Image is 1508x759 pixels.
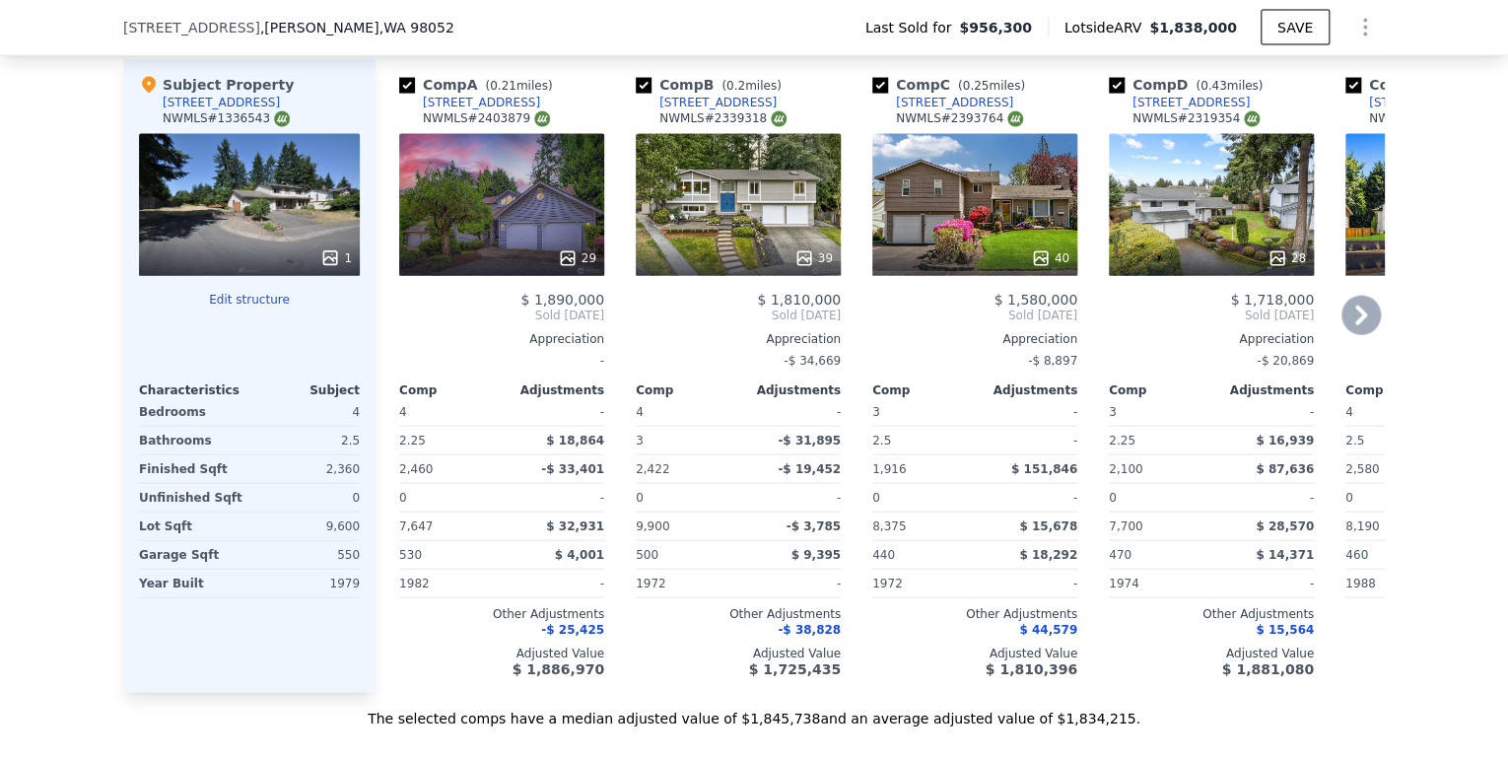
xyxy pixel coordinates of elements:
span: 440 [872,548,895,562]
span: 0.43 [1200,79,1227,93]
div: Adjustments [1211,382,1314,398]
div: Unfinished Sqft [139,484,245,512]
span: 4 [1345,405,1353,419]
div: Finished Sqft [139,455,245,483]
span: ( miles) [1188,79,1270,93]
div: 4 [253,398,360,426]
div: - [1215,570,1314,597]
span: $ 87,636 [1256,462,1314,476]
span: Sold [DATE] [872,308,1077,323]
span: 0 [872,491,880,505]
div: Comp E [1345,75,1505,95]
div: - [979,398,1077,426]
span: 0.21 [490,79,516,93]
div: 0 [253,484,360,512]
div: 550 [253,541,360,569]
span: 460 [1345,548,1368,562]
a: [STREET_ADDRESS] [636,95,777,110]
span: $ 1,881,080 [1222,661,1314,677]
div: [STREET_ADDRESS] [163,95,280,110]
div: Adjustments [975,382,1077,398]
span: $ 151,846 [1011,462,1077,476]
span: 8,190 [1345,519,1379,533]
div: Characteristics [139,382,249,398]
div: - [742,484,841,512]
div: Adjusted Value [1109,646,1314,661]
span: ( miles) [714,79,788,93]
div: [STREET_ADDRESS] [423,95,540,110]
div: Bathrooms [139,427,245,454]
div: Other Adjustments [872,606,1077,622]
div: Garage Sqft [139,541,245,569]
span: -$ 38,828 [778,623,841,637]
div: - [742,570,841,597]
div: 2.5 [872,427,971,454]
span: 0 [636,491,644,505]
div: Comp A [399,75,560,95]
img: NWMLS Logo [771,111,787,127]
div: Subject Property [139,75,294,95]
div: Other Adjustments [636,606,841,622]
span: Sold [DATE] [1109,308,1314,323]
span: 1,916 [872,462,906,476]
span: 2,580 [1345,462,1379,476]
div: [STREET_ADDRESS] [659,95,777,110]
div: 40 [1031,248,1069,268]
div: 1988 [1345,570,1444,597]
div: [STREET_ADDRESS] [1132,95,1250,110]
button: Show Options [1345,8,1385,47]
span: $ 15,678 [1019,519,1077,533]
span: 3 [1109,405,1117,419]
span: -$ 19,452 [778,462,841,476]
span: $1,838,000 [1149,20,1237,35]
span: , WA 98052 [379,20,454,35]
span: 4 [399,405,407,419]
div: Other Adjustments [1109,606,1314,622]
span: $ 1,810,000 [757,292,841,308]
div: Bedrooms [139,398,245,426]
div: Comp B [636,75,789,95]
span: 3 [872,405,880,419]
div: Adjusted Value [636,646,841,661]
div: - [1215,484,1314,512]
span: Sold [DATE] [399,308,604,323]
div: - [506,398,604,426]
div: - [979,484,1077,512]
span: $ 1,718,000 [1230,292,1314,308]
div: Comp [872,382,975,398]
div: Comp D [1109,75,1270,95]
div: Comp [636,382,738,398]
div: Year Built [139,570,245,597]
span: -$ 20,869 [1257,354,1314,368]
div: Comp [1345,382,1448,398]
div: 2.25 [1109,427,1207,454]
span: $ 44,579 [1019,623,1077,637]
div: 39 [794,248,833,268]
div: - [399,347,604,375]
div: 1972 [872,570,971,597]
div: 28 [1268,248,1306,268]
button: Edit structure [139,292,360,308]
div: Appreciation [636,331,841,347]
span: -$ 34,669 [784,354,841,368]
span: Lotside ARV [1064,18,1149,37]
span: $956,300 [959,18,1032,37]
a: [STREET_ADDRESS] [1109,95,1250,110]
div: Subject [249,382,360,398]
div: 2,360 [253,455,360,483]
span: , [PERSON_NAME] [260,18,454,37]
div: Other Adjustments [399,606,604,622]
span: 0 [1345,491,1353,505]
div: 29 [558,248,596,268]
div: 1982 [399,570,498,597]
div: Appreciation [872,331,1077,347]
div: 1979 [253,570,360,597]
span: $ 1,886,970 [513,661,604,677]
span: $ 28,570 [1256,519,1314,533]
span: 7,700 [1109,519,1142,533]
div: 2.25 [399,427,498,454]
span: $ 15,564 [1256,623,1314,637]
span: $ 18,292 [1019,548,1077,562]
div: NWMLS # 2393764 [896,110,1023,127]
div: NWMLS # 1336543 [163,110,290,127]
